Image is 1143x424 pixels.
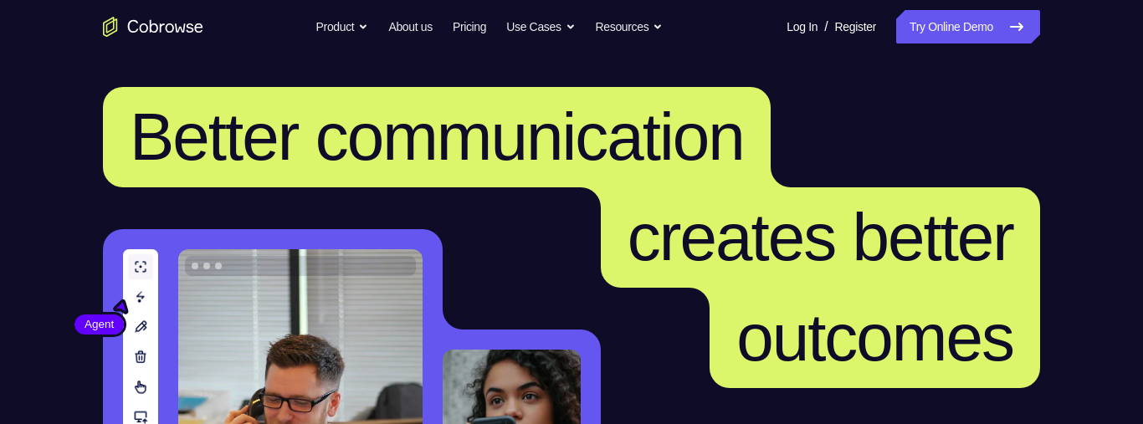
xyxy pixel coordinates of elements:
[896,10,1040,43] a: Try Online Demo
[388,10,432,43] a: About us
[824,17,828,37] span: /
[835,10,876,43] a: Register
[453,10,486,43] a: Pricing
[316,10,369,43] button: Product
[103,17,203,37] a: Go to the home page
[787,10,818,43] a: Log In
[506,10,575,43] button: Use Cases
[736,300,1013,375] span: outcomes
[130,100,744,174] span: Better communication
[628,200,1013,274] span: creates better
[596,10,664,43] button: Resources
